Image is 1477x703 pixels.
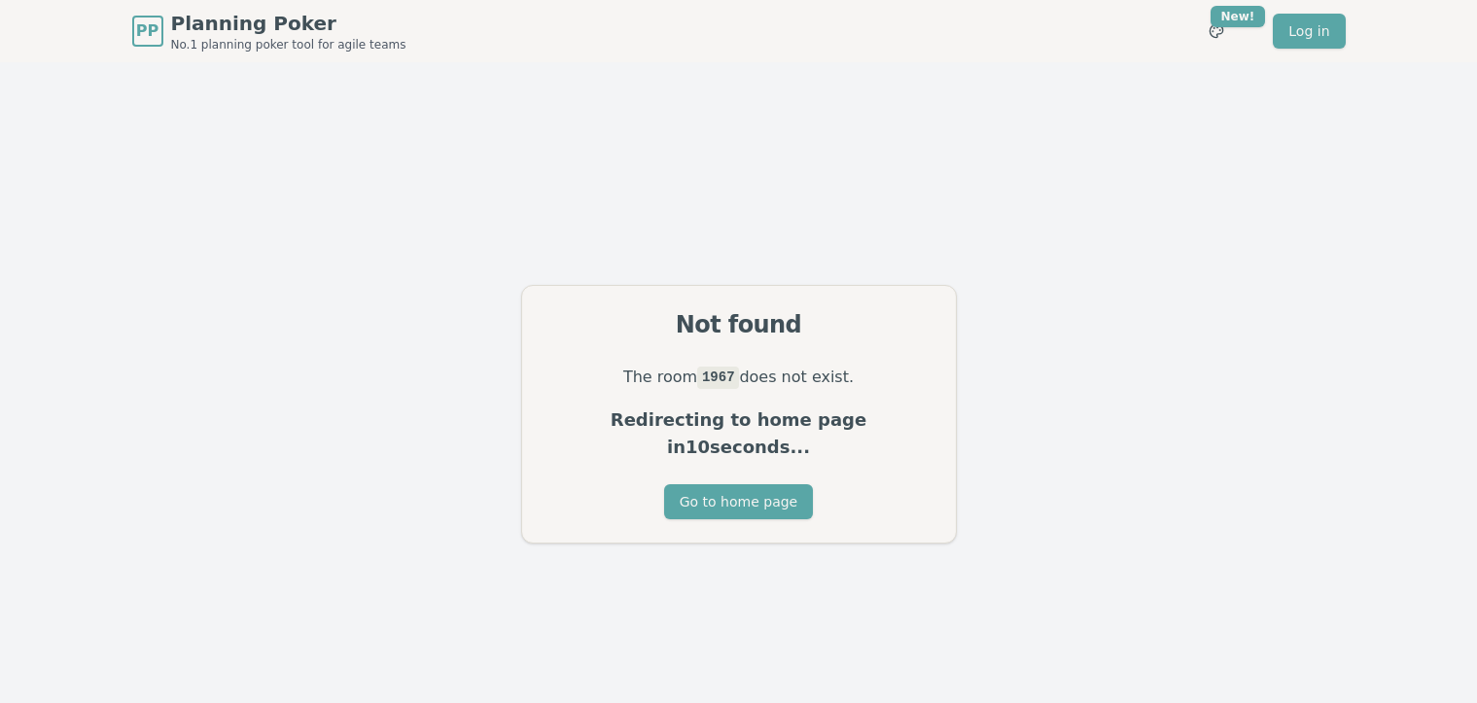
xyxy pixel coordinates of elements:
[545,406,932,461] p: Redirecting to home page in 10 seconds...
[132,10,406,53] a: PPPlanning PokerNo.1 planning poker tool for agile teams
[1211,6,1266,27] div: New!
[171,37,406,53] span: No.1 planning poker tool for agile teams
[1199,14,1234,49] button: New!
[136,19,158,43] span: PP
[171,10,406,37] span: Planning Poker
[545,309,932,340] div: Not found
[545,364,932,391] p: The room does not exist.
[664,484,813,519] button: Go to home page
[1273,14,1345,49] a: Log in
[697,367,739,388] code: 1967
